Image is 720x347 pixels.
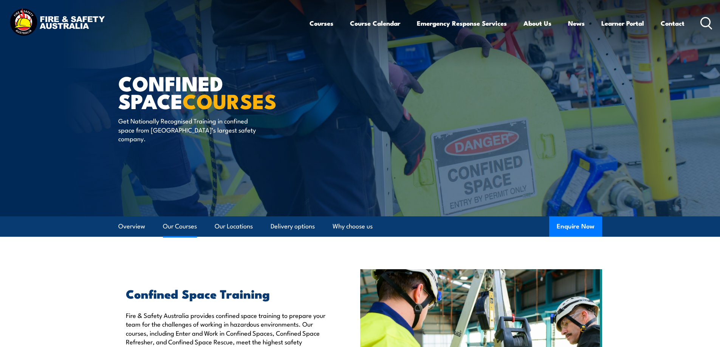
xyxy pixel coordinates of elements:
[118,74,305,109] h1: Confined Space
[310,13,333,33] a: Courses
[549,216,602,237] button: Enquire Now
[118,116,256,143] p: Get Nationally Recognised Training in confined space from [GEOGRAPHIC_DATA]’s largest safety comp...
[601,13,644,33] a: Learner Portal
[163,216,197,236] a: Our Courses
[350,13,400,33] a: Course Calendar
[333,216,373,236] a: Why choose us
[568,13,585,33] a: News
[126,288,325,299] h2: Confined Space Training
[118,216,145,236] a: Overview
[523,13,551,33] a: About Us
[271,216,315,236] a: Delivery options
[183,85,277,116] strong: COURSES
[215,216,253,236] a: Our Locations
[661,13,684,33] a: Contact
[417,13,507,33] a: Emergency Response Services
